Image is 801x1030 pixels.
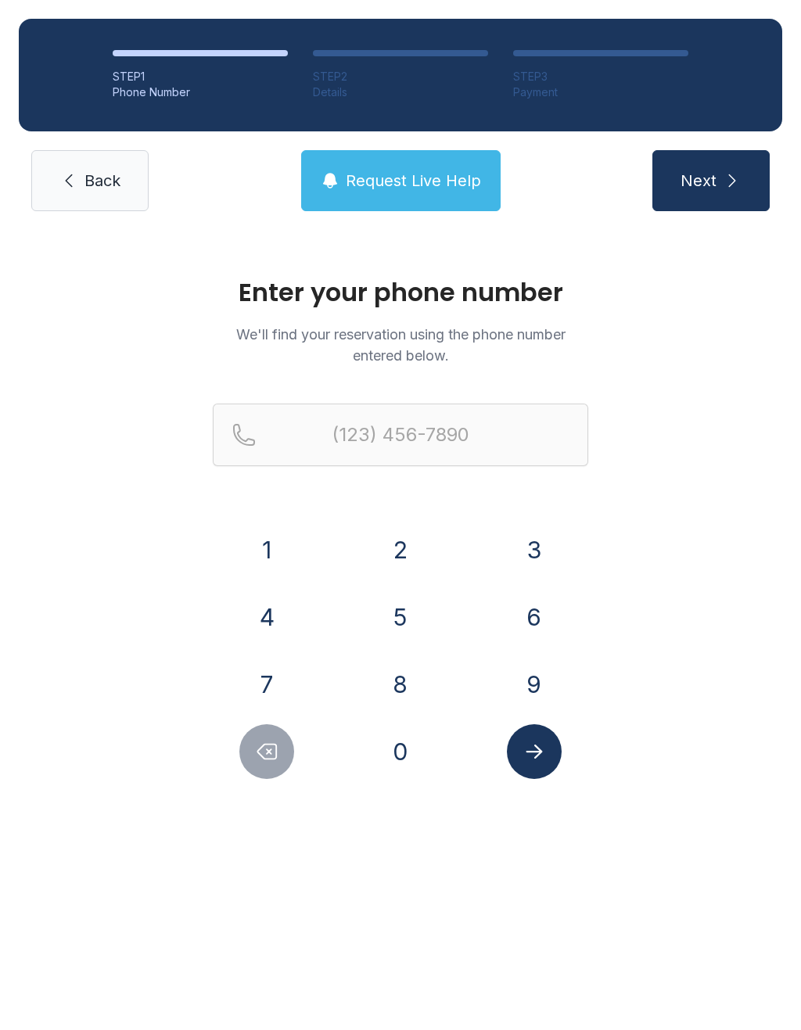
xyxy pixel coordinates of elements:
[213,324,588,366] p: We'll find your reservation using the phone number entered below.
[213,404,588,466] input: Reservation phone number
[239,522,294,577] button: 1
[213,280,588,305] h1: Enter your phone number
[84,170,120,192] span: Back
[507,724,562,779] button: Submit lookup form
[239,590,294,644] button: 4
[373,724,428,779] button: 0
[313,84,488,100] div: Details
[346,170,481,192] span: Request Live Help
[239,657,294,712] button: 7
[313,69,488,84] div: STEP 2
[373,590,428,644] button: 5
[513,69,688,84] div: STEP 3
[507,657,562,712] button: 9
[507,590,562,644] button: 6
[507,522,562,577] button: 3
[113,84,288,100] div: Phone Number
[513,84,688,100] div: Payment
[373,657,428,712] button: 8
[113,69,288,84] div: STEP 1
[681,170,717,192] span: Next
[239,724,294,779] button: Delete number
[373,522,428,577] button: 2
